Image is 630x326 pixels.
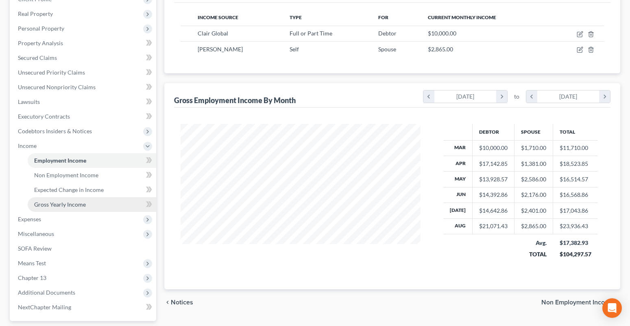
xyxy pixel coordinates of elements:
[553,218,598,234] td: $23,936.43
[34,186,104,193] span: Expected Change in Income
[18,84,96,90] span: Unsecured Nonpriority Claims
[521,207,546,215] div: $2,401.00
[479,222,508,230] div: $21,071.43
[18,69,85,76] span: Unsecured Priority Claims
[28,183,156,197] a: Expected Change in Income
[521,175,546,183] div: $2,586.00
[521,191,546,199] div: $2,176.00
[290,14,302,20] span: Type
[521,160,546,168] div: $1,381.00
[198,46,243,53] span: [PERSON_NAME]
[11,51,156,65] a: Secured Claims
[521,250,547,258] div: TOTAL
[164,299,193,306] button: chevron_left Notices
[479,175,508,183] div: $13,928.57
[553,172,598,187] td: $16,514.57
[290,46,299,53] span: Self
[560,239,591,247] div: $17,382.93
[378,46,396,53] span: Spouse
[11,109,156,124] a: Executory Contracts
[28,153,156,168] a: Employment Income
[560,250,591,258] div: $104,297.57
[34,172,98,178] span: Non Employment Income
[443,156,473,171] th: Apr
[599,90,610,103] i: chevron_right
[553,140,598,156] td: $11,710.00
[541,299,620,306] button: Non Employment Income chevron_right
[434,90,497,103] div: [DATE]
[553,203,598,218] td: $17,043.86
[11,95,156,109] a: Lawsuits
[443,140,473,156] th: Mar
[479,207,508,215] div: $14,642.86
[514,124,553,140] th: Spouse
[18,216,41,222] span: Expenses
[18,260,46,267] span: Means Test
[18,98,40,105] span: Lawsuits
[423,90,434,103] i: chevron_left
[526,90,537,103] i: chevron_left
[479,191,508,199] div: $14,392.86
[428,46,453,53] span: $2,865.00
[602,298,622,318] div: Open Intercom Messenger
[479,144,508,152] div: $10,000.00
[514,93,519,101] span: to
[18,304,71,311] span: NextChapter Mailing
[553,156,598,171] td: $18,523.85
[479,160,508,168] div: $17,142.85
[28,168,156,183] a: Non Employment Income
[18,54,57,61] span: Secured Claims
[11,80,156,95] a: Unsecured Nonpriority Claims
[11,65,156,80] a: Unsecured Priority Claims
[473,124,514,140] th: Debtor
[198,14,238,20] span: Income Source
[18,113,70,120] span: Executory Contracts
[11,36,156,51] a: Property Analysis
[18,230,54,237] span: Miscellaneous
[171,299,193,306] span: Notices
[18,128,92,134] span: Codebtors Insiders & Notices
[18,142,37,149] span: Income
[428,30,456,37] span: $10,000.00
[521,222,546,230] div: $2,865.00
[164,299,171,306] i: chevron_left
[428,14,496,20] span: Current Monthly Income
[18,274,46,281] span: Chapter 13
[541,299,614,306] span: Non Employment Income
[537,90,599,103] div: [DATE]
[521,239,547,247] div: Avg.
[18,289,75,296] span: Additional Documents
[378,30,397,37] span: Debtor
[34,201,86,208] span: Gross Yearly Income
[198,30,228,37] span: Clair Global
[34,157,86,164] span: Employment Income
[378,14,388,20] span: For
[553,124,598,140] th: Total
[28,197,156,212] a: Gross Yearly Income
[496,90,507,103] i: chevron_right
[443,203,473,218] th: [DATE]
[174,95,296,105] div: Gross Employment Income By Month
[11,300,156,315] a: NextChapter Mailing
[290,30,332,37] span: Full or Part Time
[18,10,53,17] span: Real Property
[18,25,64,32] span: Personal Property
[443,172,473,187] th: May
[521,144,546,152] div: $1,710.00
[443,187,473,203] th: Jun
[11,241,156,256] a: SOFA Review
[18,245,52,252] span: SOFA Review
[443,218,473,234] th: Aug
[18,40,63,46] span: Property Analysis
[553,187,598,203] td: $16,568.86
